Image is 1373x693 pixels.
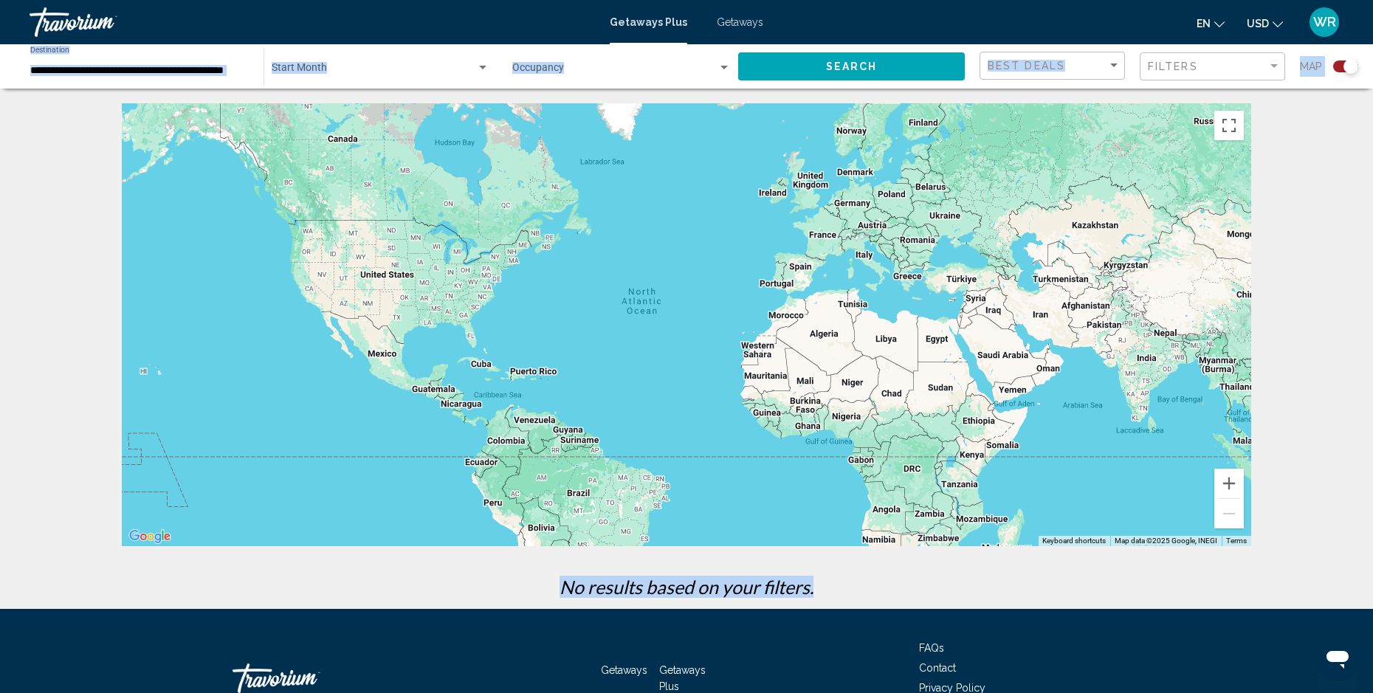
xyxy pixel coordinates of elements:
[988,60,1065,72] span: Best Deals
[1214,469,1244,498] button: Zoom in
[1247,13,1283,34] button: Change currency
[659,664,706,692] a: Getaways Plus
[1197,13,1225,34] button: Change language
[30,7,595,37] a: Travorium
[1214,111,1244,140] button: Toggle fullscreen view
[125,527,174,546] a: Open this area in Google Maps (opens a new window)
[1305,7,1343,38] button: User Menu
[1313,15,1336,30] span: WR
[125,527,174,546] img: Google
[1148,61,1198,72] span: Filters
[919,662,956,674] a: Contact
[988,60,1121,72] mat-select: Sort by
[610,16,687,28] a: Getaways Plus
[114,576,1259,598] p: No results based on your filters.
[1042,536,1106,546] button: Keyboard shortcuts
[1115,537,1217,545] span: Map data ©2025 Google, INEGI
[826,61,878,73] span: Search
[1247,18,1269,30] span: USD
[919,642,944,654] a: FAQs
[1214,499,1244,528] button: Zoom out
[1140,52,1285,82] button: Filter
[1314,634,1361,681] iframe: Button to launch messaging window
[1300,56,1322,77] span: Map
[601,664,647,676] a: Getaways
[1226,537,1247,545] a: Terms
[1197,18,1211,30] span: en
[717,16,763,28] a: Getaways
[738,52,965,80] button: Search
